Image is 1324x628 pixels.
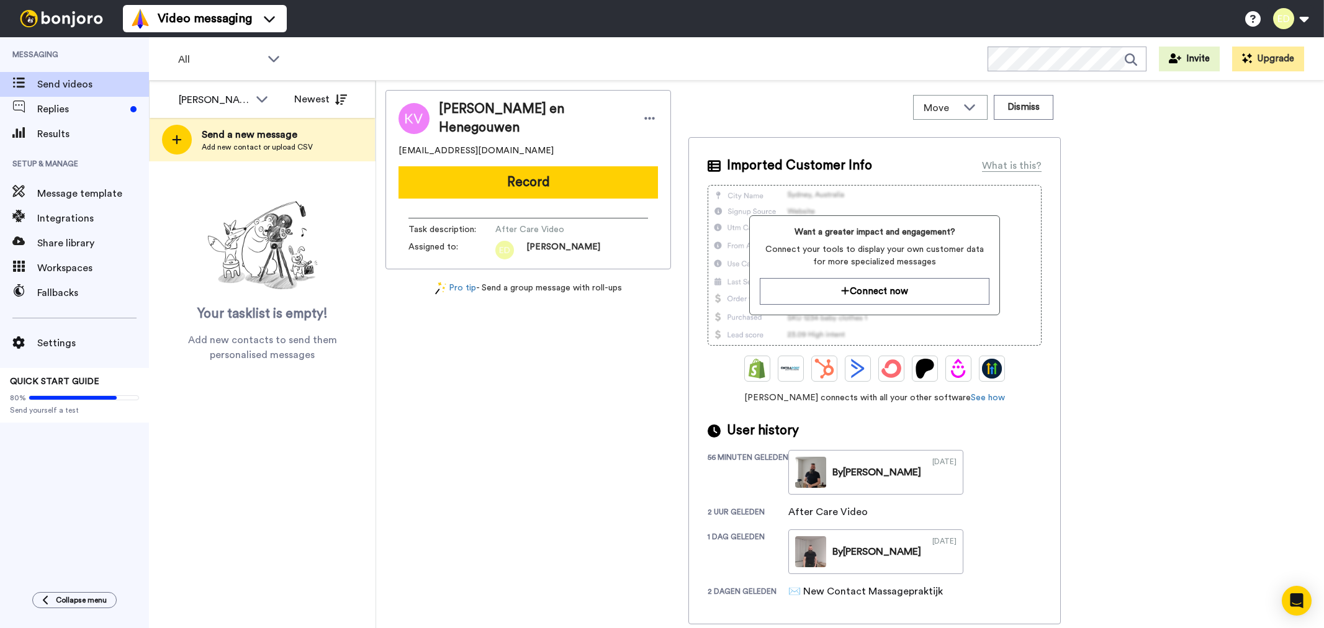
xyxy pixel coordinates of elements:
span: [PERSON_NAME] connects with all your other software [708,392,1042,404]
div: 2 uur geleden [708,507,788,519]
img: bj-logo-header-white.svg [15,10,108,27]
img: Patreon [915,359,935,379]
button: Collapse menu [32,592,117,608]
div: 1 dag geleden [708,532,788,574]
span: Settings [37,336,149,351]
a: Pro tip [435,282,476,295]
span: Add new contacts to send them personalised messages [168,333,357,362]
div: Intercom Messenger openen [1282,586,1312,616]
span: 80% [10,393,26,403]
span: Send videos [37,77,149,92]
img: ConvertKit [881,359,901,379]
span: Message template [37,186,149,201]
span: Share library [37,236,149,251]
div: [PERSON_NAME] [179,92,250,107]
button: Record [399,166,658,199]
div: By [PERSON_NAME] [832,544,921,559]
div: [DATE] [932,457,957,488]
img: Shopify [747,359,767,379]
img: Ontraport [781,359,801,379]
span: Connect your tools to display your own customer data for more specialized messages [760,243,989,268]
img: Drip [948,359,968,379]
span: Move [924,101,957,115]
span: Add new contact or upload CSV [202,142,313,152]
span: After Care Video [495,223,613,236]
span: Imported Customer Info [727,156,872,175]
span: Your tasklist is empty! [197,305,328,323]
span: Results [37,127,149,141]
span: Send yourself a test [10,405,139,415]
div: ✉️ New Contact Massagepraktijk [788,584,943,599]
img: 9b990667-6195-44e0-97bb-36cafc502fc1-thumb.jpg [795,536,826,567]
span: Want a greater impact and engagement? [760,226,989,238]
button: Upgrade [1232,47,1304,71]
button: Invite [1159,47,1220,71]
div: After Care Video [788,505,868,519]
img: Image of Kika Van Bergen en Henegouwen [399,103,430,134]
button: Newest [285,87,356,112]
span: Assigned to: [408,241,495,259]
button: Dismiss [994,95,1053,120]
img: ed.png [495,241,514,259]
img: ActiveCampaign [848,359,868,379]
img: vm-color.svg [130,9,150,29]
a: By[PERSON_NAME][DATE] [788,529,963,574]
img: ded0c133-3c96-4776-adea-486bbfc3f217-thumb.jpg [795,457,826,488]
span: All [178,52,261,67]
a: See how [971,393,1005,402]
div: [DATE] [932,536,957,567]
div: - Send a group message with roll-ups [385,282,671,295]
span: Send a new message [202,127,313,142]
span: Workspaces [37,261,149,276]
img: Hubspot [814,359,834,379]
span: Fallbacks [37,285,149,300]
span: [PERSON_NAME] [526,241,600,259]
a: By[PERSON_NAME][DATE] [788,450,963,495]
span: QUICK START GUIDE [10,377,99,386]
span: Replies [37,102,125,117]
span: User history [727,421,799,440]
div: 2 dagen geleden [708,586,788,599]
div: What is this? [982,158,1042,173]
div: By [PERSON_NAME] [832,465,921,480]
button: Connect now [760,278,989,305]
span: Task description : [408,223,495,236]
span: Collapse menu [56,595,107,605]
span: [EMAIL_ADDRESS][DOMAIN_NAME] [399,145,554,157]
span: Integrations [37,211,149,226]
span: Video messaging [158,10,252,27]
img: ready-set-action.png [200,196,325,295]
img: GoHighLevel [982,359,1002,379]
span: [PERSON_NAME] en Henegouwen [439,100,629,137]
img: magic-wand.svg [435,282,446,295]
div: 56 minuten geleden [708,452,788,495]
